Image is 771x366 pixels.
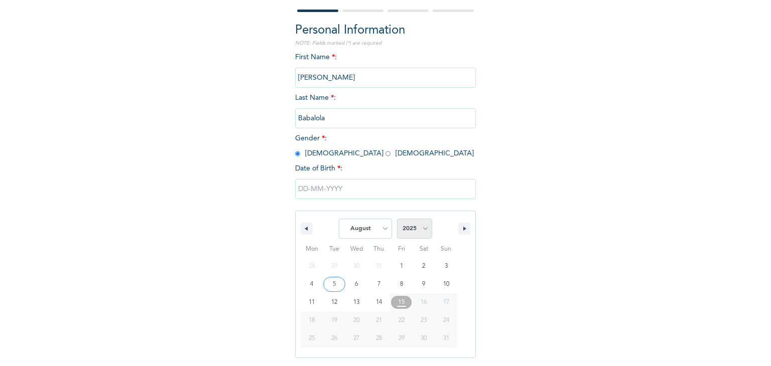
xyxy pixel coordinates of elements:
[331,311,337,329] span: 19
[295,108,476,128] input: Enter your last name
[398,293,405,311] span: 15
[376,293,382,311] span: 14
[368,293,391,311] button: 14
[345,329,368,347] button: 27
[301,293,323,311] button: 11
[301,311,323,329] button: 18
[309,311,315,329] span: 18
[422,275,425,293] span: 9
[376,311,382,329] span: 21
[345,293,368,311] button: 13
[413,241,435,257] span: Sat
[353,329,359,347] span: 27
[390,257,413,275] button: 1
[353,311,359,329] span: 20
[443,293,449,311] span: 17
[295,54,476,81] span: First Name :
[310,275,313,293] span: 4
[390,329,413,347] button: 29
[390,275,413,293] button: 8
[390,293,413,311] button: 15
[421,311,427,329] span: 23
[295,68,476,88] input: Enter your first name
[323,329,346,347] button: 26
[345,241,368,257] span: Wed
[376,329,382,347] span: 28
[323,275,346,293] button: 5
[435,257,457,275] button: 3
[345,275,368,293] button: 6
[413,257,435,275] button: 2
[331,329,337,347] span: 26
[323,293,346,311] button: 12
[422,257,425,275] span: 2
[368,311,391,329] button: 21
[368,241,391,257] span: Thu
[295,40,476,47] p: NOTE: Fields marked (*) are required
[309,329,315,347] span: 25
[399,311,405,329] span: 22
[413,293,435,311] button: 16
[413,311,435,329] button: 23
[399,329,405,347] span: 29
[443,329,449,347] span: 31
[295,22,476,40] h2: Personal Information
[295,163,342,174] span: Date of Birth :
[435,241,457,257] span: Sun
[295,179,476,199] input: DD-MM-YYYY
[445,257,448,275] span: 3
[331,293,337,311] span: 12
[443,311,449,329] span: 24
[323,311,346,329] button: 19
[443,275,449,293] span: 10
[377,275,380,293] span: 7
[368,275,391,293] button: 7
[421,293,427,311] span: 16
[368,329,391,347] button: 28
[390,241,413,257] span: Fri
[309,293,315,311] span: 11
[413,329,435,347] button: 30
[435,293,457,311] button: 17
[390,311,413,329] button: 22
[353,293,359,311] span: 13
[295,135,474,157] span: Gender : [DEMOGRAPHIC_DATA] [DEMOGRAPHIC_DATA]
[301,329,323,347] button: 25
[421,329,427,347] span: 30
[345,311,368,329] button: 20
[355,275,358,293] span: 6
[413,275,435,293] button: 9
[323,241,346,257] span: Tue
[435,311,457,329] button: 24
[435,275,457,293] button: 10
[295,94,476,122] span: Last Name :
[400,257,403,275] span: 1
[301,275,323,293] button: 4
[333,275,336,293] span: 5
[400,275,403,293] span: 8
[435,329,457,347] button: 31
[301,241,323,257] span: Mon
